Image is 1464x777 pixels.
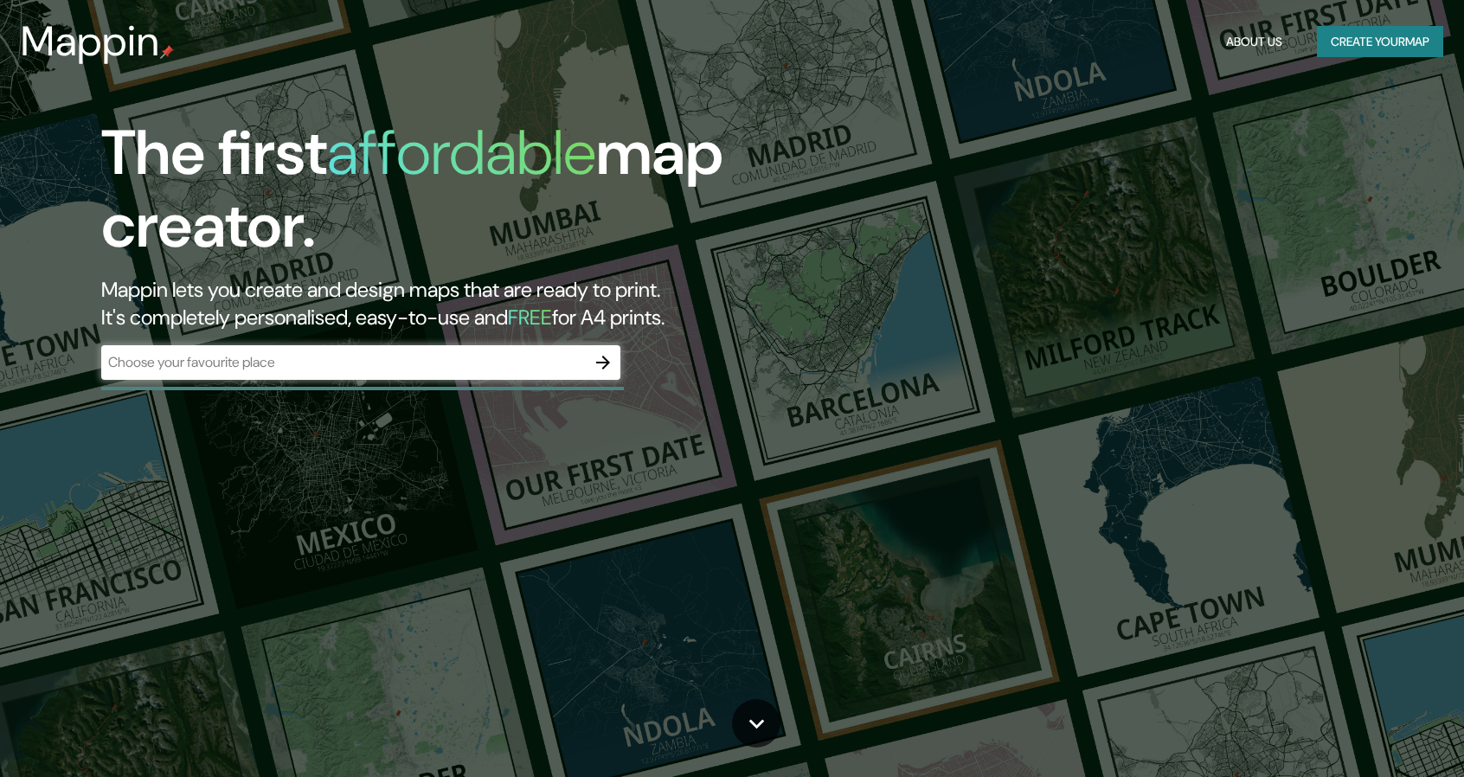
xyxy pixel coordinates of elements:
button: About Us [1219,26,1289,58]
img: mappin-pin [160,45,174,59]
h2: Mappin lets you create and design maps that are ready to print. It's completely personalised, eas... [101,276,833,331]
h1: affordable [327,112,596,193]
h3: Mappin [21,17,160,66]
h1: The first map creator. [101,117,833,276]
h5: FREE [508,304,552,331]
input: Choose your favourite place [101,352,586,372]
button: Create yourmap [1317,26,1443,58]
